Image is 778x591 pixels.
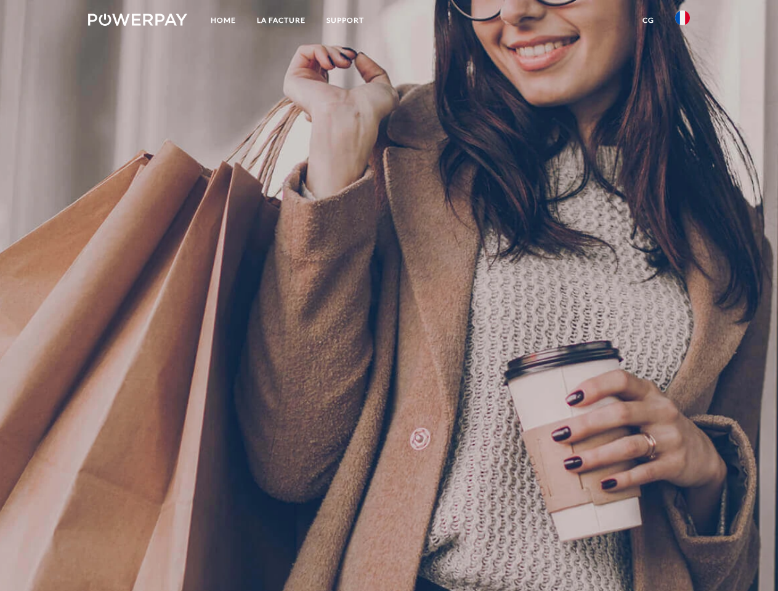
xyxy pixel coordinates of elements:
[316,9,375,31] a: Support
[675,10,690,25] img: fr
[246,9,316,31] a: LA FACTURE
[632,9,665,31] a: CG
[200,9,246,31] a: Home
[88,14,187,26] img: logo-powerpay-white.svg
